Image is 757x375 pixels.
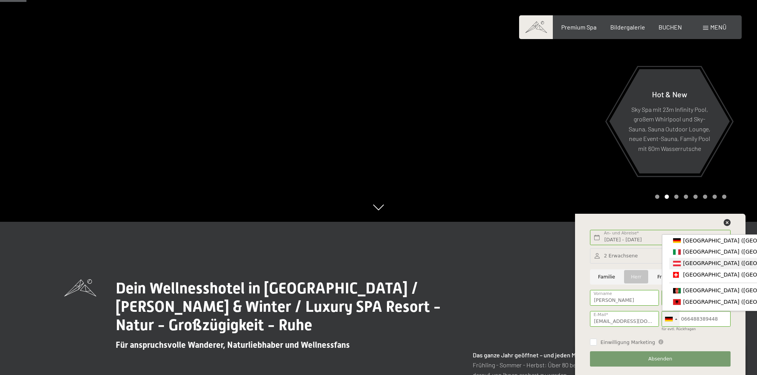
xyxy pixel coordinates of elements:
div: Carousel Page 6 [703,195,707,199]
div: Germany (Deutschland): +49 [662,311,680,326]
div: Carousel Page 1 [655,195,659,199]
a: Hot & New Sky Spa mit 23m Infinity Pool, großem Whirlpool und Sky-Sauna, Sauna Outdoor Lounge, ne... [609,69,730,174]
span: Absenden [648,355,672,362]
span: Dein Wellnesshotel in [GEOGRAPHIC_DATA] / [PERSON_NAME] & Winter / Luxury SPA Resort - Natur - Gr... [116,279,441,334]
a: BUCHEN [659,23,682,31]
a: Premium Spa [561,23,596,31]
button: Absenden [590,351,730,367]
div: Carousel Pagination [652,195,726,199]
div: Carousel Page 2 (Current Slide) [665,195,669,199]
span: Für anspruchsvolle Wanderer, Naturliebhaber und Wellnessfans [116,340,350,350]
strong: Das ganze Jahr geöffnet – und jeden Moment ein Erlebnis! [473,351,629,359]
input: 01512 3456789 [662,311,731,327]
p: Sky Spa mit 23m Infinity Pool, großem Whirlpool und Sky-Sauna, Sauna Outdoor Lounge, neue Event-S... [628,104,711,153]
span: Hot & New [652,89,687,98]
a: Bildergalerie [610,23,645,31]
div: Carousel Page 5 [693,195,698,199]
div: Carousel Page 8 [722,195,726,199]
div: Carousel Page 3 [674,195,678,199]
label: für evtl. Rückfragen [662,327,696,331]
span: Menü [710,23,726,31]
span: Einwilligung Marketing [600,339,655,346]
div: Carousel Page 7 [713,195,717,199]
div: Carousel Page 4 [684,195,688,199]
